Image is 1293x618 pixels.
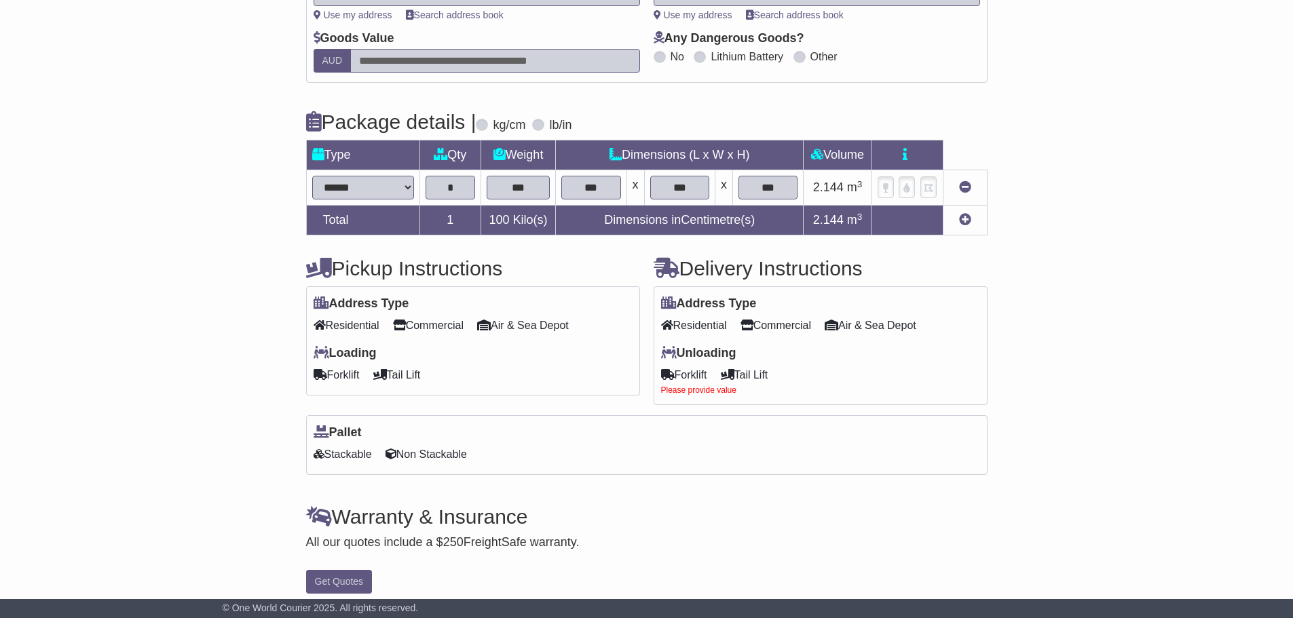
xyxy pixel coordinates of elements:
[419,140,481,170] td: Qty
[804,140,872,170] td: Volume
[477,315,569,336] span: Air & Sea Depot
[314,364,360,385] span: Forklift
[857,212,863,222] sup: 3
[626,170,644,206] td: x
[314,444,372,465] span: Stackable
[661,315,727,336] span: Residential
[847,213,863,227] span: m
[661,296,757,311] label: Address Type
[314,425,362,440] label: Pallet
[306,570,373,594] button: Get Quotes
[373,364,421,385] span: Tail Lift
[813,180,844,194] span: 2.144
[306,505,988,528] h4: Warranty & Insurance
[306,257,640,279] h4: Pickup Instructions
[549,118,571,133] label: lb/in
[314,296,409,311] label: Address Type
[857,179,863,189] sup: 3
[741,315,811,336] span: Commercial
[661,346,736,361] label: Unloading
[715,170,732,206] td: x
[556,140,804,170] td: Dimensions (L x W x H)
[654,9,732,20] a: Use my address
[493,118,525,133] label: kg/cm
[661,385,980,395] div: Please provide value
[314,49,352,73] label: AUD
[393,315,464,336] span: Commercial
[711,50,783,63] label: Lithium Battery
[721,364,768,385] span: Tail Lift
[314,9,392,20] a: Use my address
[813,213,844,227] span: 2.144
[825,315,916,336] span: Air & Sea Depot
[306,140,419,170] td: Type
[959,213,971,227] a: Add new item
[314,31,394,46] label: Goods Value
[406,9,504,20] a: Search address book
[671,50,684,63] label: No
[654,257,988,279] h4: Delivery Instructions
[556,206,804,235] td: Dimensions in Centimetre(s)
[443,535,464,549] span: 250
[314,315,379,336] span: Residential
[223,602,419,613] span: © One World Courier 2025. All rights reserved.
[386,444,467,465] span: Non Stackable
[306,111,476,133] h4: Package details |
[746,9,844,20] a: Search address book
[654,31,804,46] label: Any Dangerous Goods?
[959,180,971,194] a: Remove this item
[314,346,377,361] label: Loading
[661,364,707,385] span: Forklift
[810,50,838,63] label: Other
[847,180,863,194] span: m
[481,206,556,235] td: Kilo(s)
[306,535,988,550] div: All our quotes include a $ FreightSafe warranty.
[489,213,510,227] span: 100
[481,140,556,170] td: Weight
[419,206,481,235] td: 1
[306,206,419,235] td: Total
